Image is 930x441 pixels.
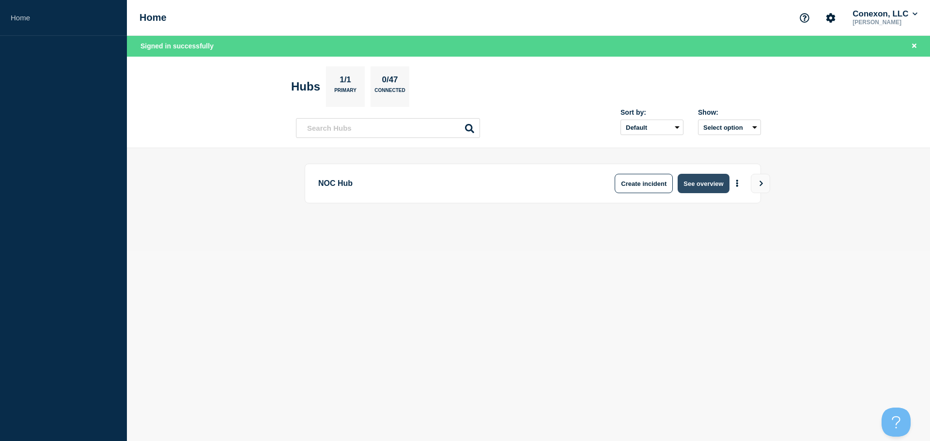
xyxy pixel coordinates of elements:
[139,12,167,23] h1: Home
[678,174,729,193] button: See overview
[698,120,761,135] button: Select option
[794,8,815,28] button: Support
[334,88,356,98] p: Primary
[731,175,744,193] button: More actions
[318,174,586,193] p: NOC Hub
[908,41,920,52] button: Close banner
[620,120,683,135] select: Sort by
[620,108,683,116] div: Sort by:
[296,118,480,138] input: Search Hubs
[821,8,841,28] button: Account settings
[140,42,214,50] span: Signed in successfully
[882,408,911,437] iframe: Help Scout Beacon - Open
[378,75,402,88] p: 0/47
[751,174,770,193] button: View
[336,75,355,88] p: 1/1
[851,9,919,19] button: Conexon, LLC
[291,80,320,93] h2: Hubs
[615,174,673,193] button: Create incident
[698,108,761,116] div: Show:
[374,88,405,98] p: Connected
[851,19,919,26] p: [PERSON_NAME]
